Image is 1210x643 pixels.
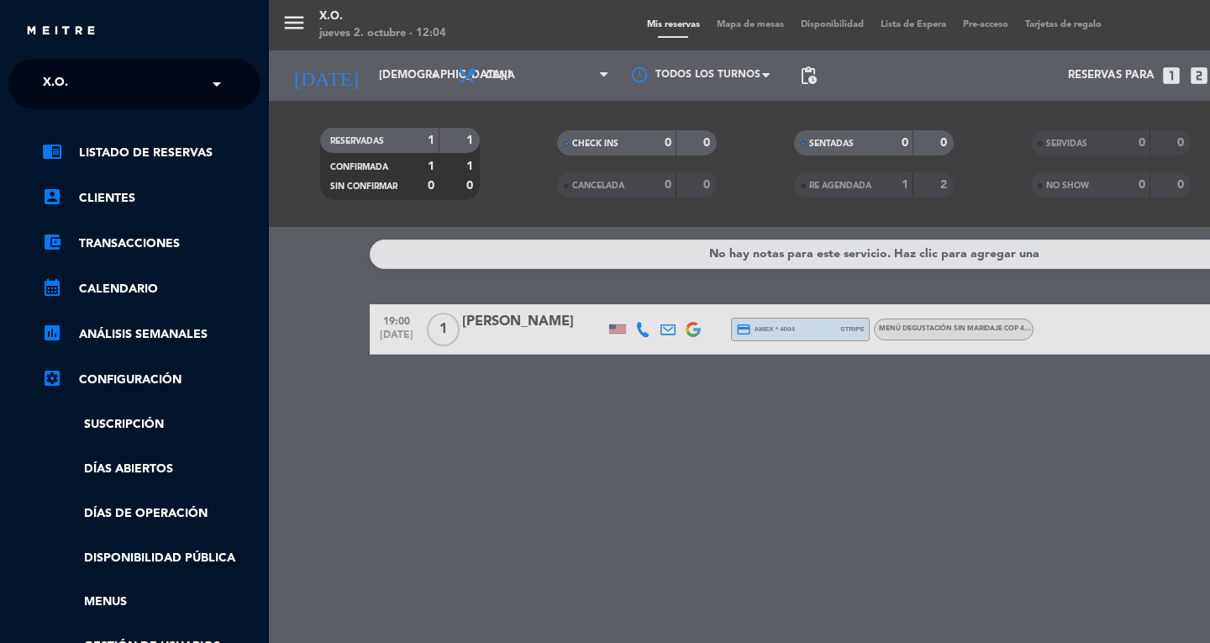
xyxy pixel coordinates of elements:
a: Configuración [42,370,260,390]
a: account_balance_walletTransacciones [42,234,260,254]
a: chrome_reader_modeListado de Reservas [42,143,260,163]
img: MEITRE [25,25,97,38]
a: account_boxClientes [42,188,260,208]
i: calendar_month [42,277,62,298]
i: account_balance_wallet [42,232,62,252]
i: settings_applications [42,368,62,388]
a: Días de Operación [42,504,260,524]
i: assessment [42,323,62,343]
i: chrome_reader_mode [42,141,62,161]
a: assessmentANÁLISIS SEMANALES [42,324,260,345]
a: calendar_monthCalendario [42,279,260,299]
a: Menus [42,593,260,612]
a: Disponibilidad pública [42,549,260,568]
i: account_box [42,187,62,207]
span: X.O. [43,66,68,102]
a: Días abiertos [42,460,260,479]
a: Suscripción [42,415,260,435]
